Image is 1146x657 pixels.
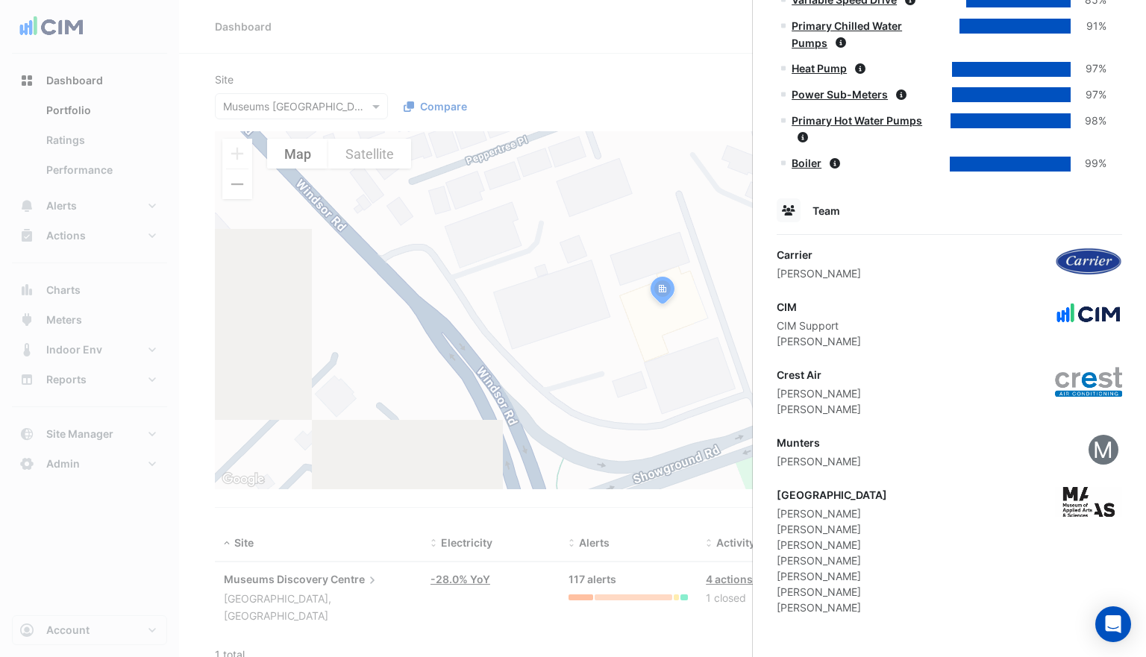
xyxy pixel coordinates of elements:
div: [PERSON_NAME] [777,568,887,584]
a: Heat Pump [792,62,847,75]
div: Open Intercom Messenger [1095,606,1131,642]
div: 99% [1071,155,1106,172]
div: 97% [1071,60,1106,78]
div: CIM Support [777,318,861,333]
img: Carrier [1055,247,1122,276]
div: [PERSON_NAME] [777,401,861,417]
img: CIM [1055,299,1122,329]
div: 91% [1071,18,1106,35]
div: [PERSON_NAME] [777,521,887,537]
div: [PERSON_NAME] [777,453,861,469]
div: 98% [1071,113,1106,130]
a: Boiler [792,157,821,169]
a: Power Sub-Meters [792,88,888,101]
div: [PERSON_NAME] [777,506,887,521]
span: Team [812,204,840,217]
span: M [1094,438,1114,461]
div: [PERSON_NAME] [777,386,861,401]
div: [PERSON_NAME] [777,584,887,600]
div: Crest Air [777,367,861,383]
div: CIM [777,299,861,315]
div: [PERSON_NAME] [777,553,887,568]
div: [PERSON_NAME] [777,333,861,349]
fa-layers: Munters [1085,435,1122,465]
div: [GEOGRAPHIC_DATA] [777,487,887,503]
div: [PERSON_NAME] [777,265,861,281]
a: Primary Chilled Water Pumps [792,19,902,49]
div: [PERSON_NAME] [777,537,887,553]
div: 97% [1071,87,1106,104]
div: [PERSON_NAME] [777,600,887,615]
a: Primary Hot Water Pumps [792,114,922,127]
img: Crest Air [1055,367,1122,397]
div: Carrier [777,247,861,263]
img: Museum of Applied Arts and Sciences [1055,487,1122,517]
div: Munters [777,435,861,450]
